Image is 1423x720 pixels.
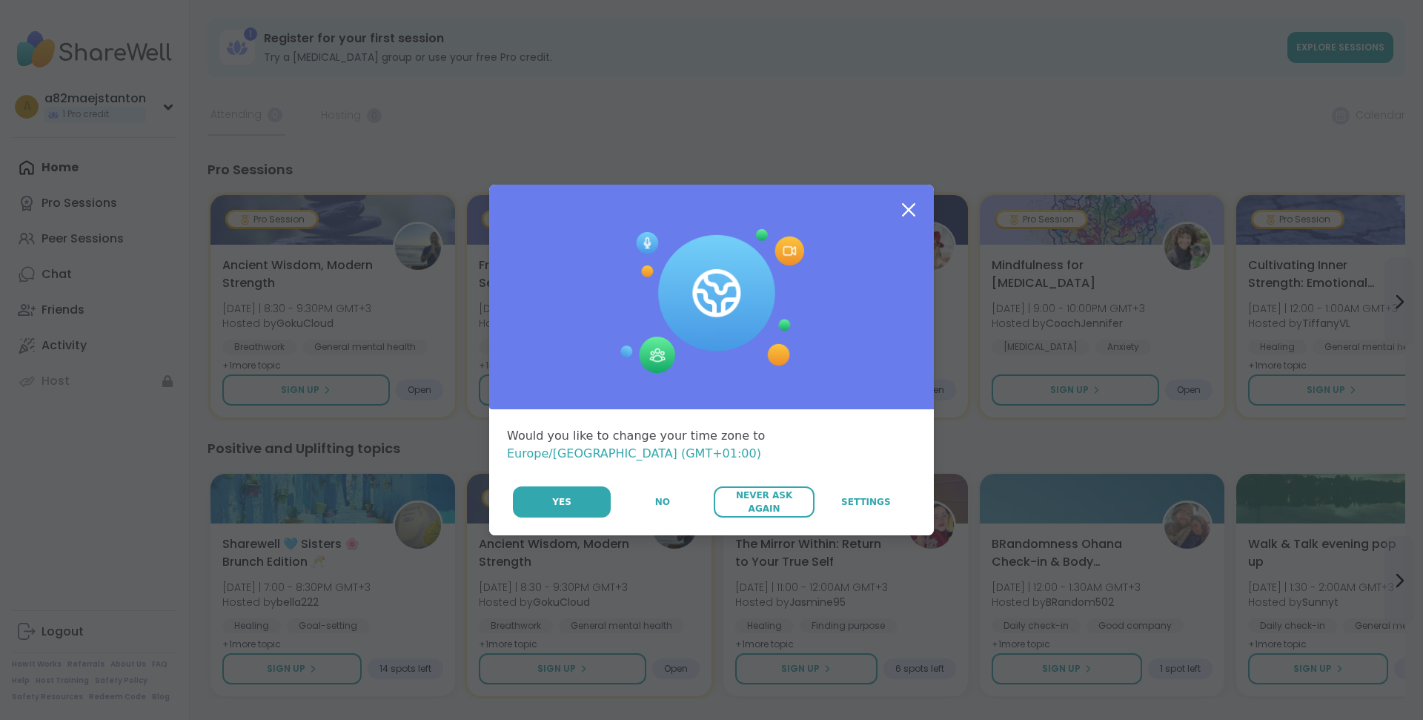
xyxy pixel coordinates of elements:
[619,229,804,374] img: Session Experience
[612,486,712,518] button: No
[714,486,814,518] button: Never Ask Again
[841,495,891,509] span: Settings
[507,446,761,460] span: Europe/[GEOGRAPHIC_DATA] (GMT+01:00)
[513,486,611,518] button: Yes
[816,486,916,518] a: Settings
[507,427,916,463] div: Would you like to change your time zone to
[721,489,806,515] span: Never Ask Again
[552,495,571,509] span: Yes
[655,495,670,509] span: No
